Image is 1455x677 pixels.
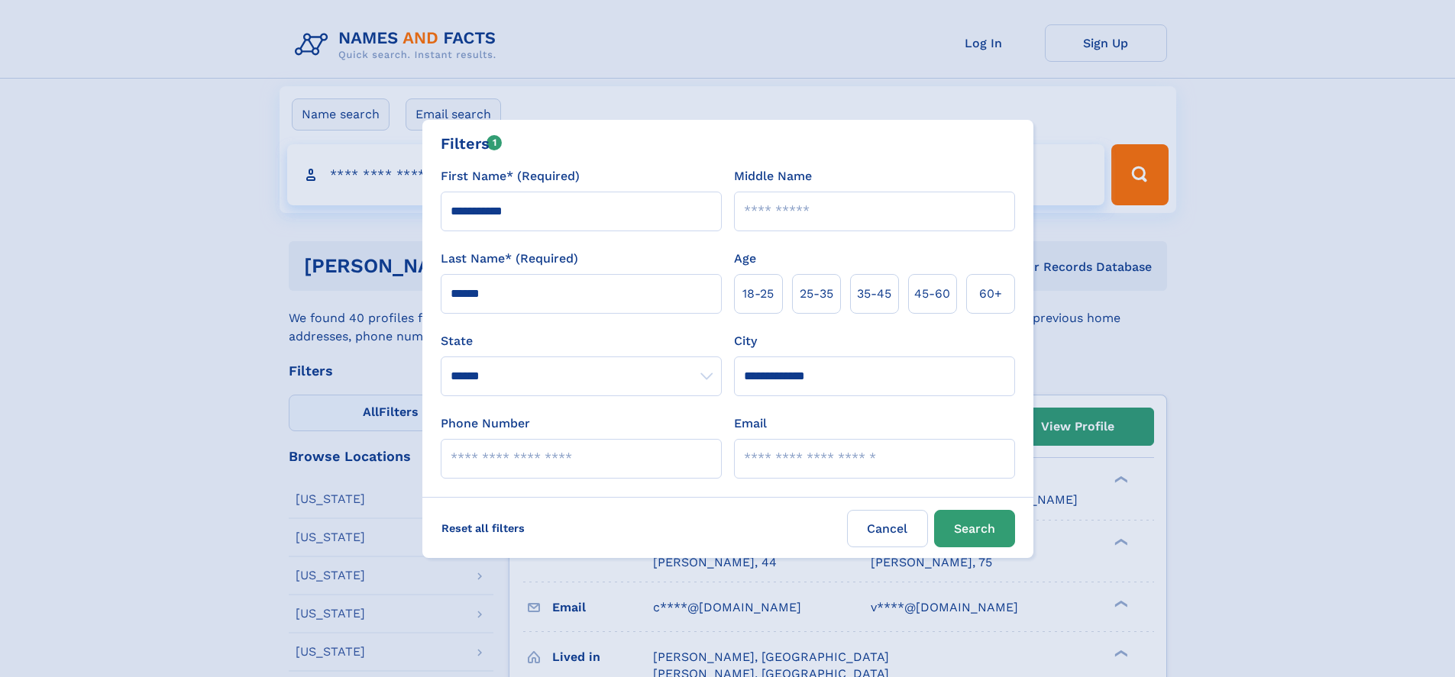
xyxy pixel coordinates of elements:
label: Phone Number [441,414,530,433]
span: 45‑60 [914,285,950,303]
label: City [734,332,757,350]
span: 25‑35 [800,285,833,303]
label: Reset all filters [432,510,535,546]
label: Age [734,250,756,268]
span: 18‑25 [742,285,774,303]
label: First Name* (Required) [441,167,580,185]
label: Middle Name [734,167,812,185]
label: Email [734,414,767,433]
label: Last Name* (Required) [441,250,578,268]
span: 60+ [979,285,1002,303]
span: 35‑45 [857,285,891,303]
label: Cancel [847,510,928,547]
label: State [441,332,722,350]
button: Search [934,510,1015,547]
div: Filters [441,132,503,155]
